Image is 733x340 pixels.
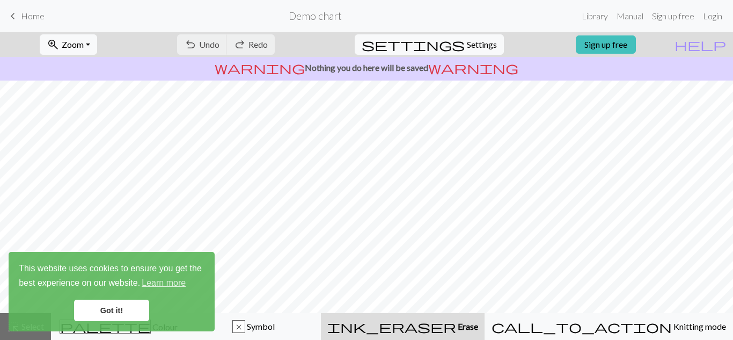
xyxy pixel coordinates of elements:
span: Erase [456,321,478,331]
span: warning [428,60,518,75]
a: Sign up free [576,35,636,54]
button: x Symbol [186,313,321,340]
p: Nothing you do here will be saved [4,61,729,74]
a: Sign up free [648,5,699,27]
span: Home [21,11,45,21]
h2: Demo chart [289,10,342,22]
span: warning [215,60,305,75]
button: Zoom [40,34,97,55]
span: Settings [467,38,497,51]
a: Library [577,5,612,27]
span: Knitting mode [672,321,726,331]
span: ink_eraser [327,319,456,334]
button: SettingsSettings [355,34,504,55]
span: settings [362,37,465,52]
span: This website uses cookies to ensure you get the best experience on our website. [19,262,204,291]
a: Manual [612,5,648,27]
span: Zoom [62,39,84,49]
a: dismiss cookie message [74,300,149,321]
span: Symbol [245,321,275,331]
a: Login [699,5,727,27]
i: Settings [362,38,465,51]
div: x [233,321,245,334]
a: Home [6,7,45,25]
span: highlight_alt [7,319,20,334]
button: Knitting mode [485,313,733,340]
span: keyboard_arrow_left [6,9,19,24]
span: zoom_in [47,37,60,52]
span: help [675,37,726,52]
span: call_to_action [492,319,672,334]
div: cookieconsent [9,252,215,331]
a: learn more about cookies [140,275,187,291]
button: Erase [321,313,485,340]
